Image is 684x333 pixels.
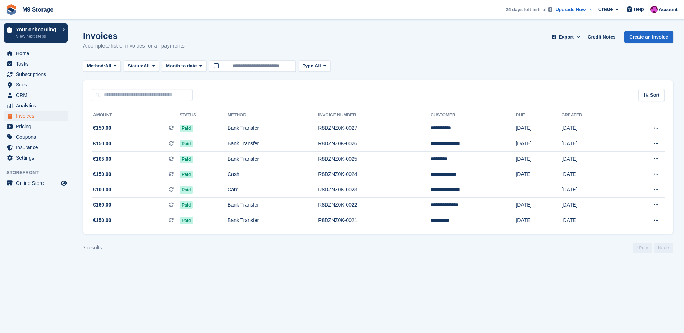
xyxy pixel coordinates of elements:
[93,186,111,194] span: €100.00
[4,59,68,69] a: menu
[562,121,621,136] td: [DATE]
[16,121,59,132] span: Pricing
[4,178,68,188] a: menu
[93,155,111,163] span: €165.00
[318,121,431,136] td: R8DZNZ0K-0027
[162,60,206,72] button: Month to date
[93,170,111,178] span: €150.00
[228,197,318,213] td: Bank Transfer
[6,4,17,15] img: stora-icon-8386f47178a22dfd0bd8f6a31ec36ba5ce8667c1dd55bd0f319d3a0aa187defe.svg
[562,167,621,182] td: [DATE]
[598,6,613,13] span: Create
[59,179,68,187] a: Preview store
[516,151,561,167] td: [DATE]
[299,60,330,72] button: Type: All
[83,244,102,252] div: 7 results
[318,213,431,228] td: R8DZNZ0K-0021
[4,142,68,152] a: menu
[431,110,516,121] th: Customer
[318,136,431,152] td: R8DZNZ0K-0026
[516,197,561,213] td: [DATE]
[180,156,193,163] span: Paid
[315,62,321,70] span: All
[318,110,431,121] th: Invoice Number
[562,213,621,228] td: [DATE]
[83,31,185,41] h1: Invoices
[16,48,59,58] span: Home
[16,59,59,69] span: Tasks
[93,217,111,224] span: €150.00
[105,62,111,70] span: All
[556,6,592,13] a: Upgrade Now →
[166,62,197,70] span: Month to date
[228,213,318,228] td: Bank Transfer
[634,6,644,13] span: Help
[562,136,621,152] td: [DATE]
[180,186,193,194] span: Paid
[318,167,431,182] td: R8DZNZ0K-0024
[559,34,574,41] span: Export
[4,48,68,58] a: menu
[228,121,318,136] td: Bank Transfer
[506,6,546,13] span: 24 days left in trial
[4,132,68,142] a: menu
[631,243,675,253] nav: Page
[659,6,678,13] span: Account
[650,92,659,99] span: Sort
[16,153,59,163] span: Settings
[16,178,59,188] span: Online Store
[516,136,561,152] td: [DATE]
[654,243,673,253] a: Next
[19,4,56,15] a: M9 Storage
[4,90,68,100] a: menu
[550,31,582,43] button: Export
[93,124,111,132] span: €150.00
[318,197,431,213] td: R8DZNZ0K-0022
[303,62,315,70] span: Type:
[562,110,621,121] th: Created
[228,110,318,121] th: Method
[516,121,561,136] td: [DATE]
[16,142,59,152] span: Insurance
[4,23,68,43] a: Your onboarding View next steps
[516,167,561,182] td: [DATE]
[516,213,561,228] td: [DATE]
[650,6,658,13] img: John Doyle
[144,62,150,70] span: All
[228,151,318,167] td: Bank Transfer
[180,140,193,147] span: Paid
[228,182,318,198] td: Card
[16,90,59,100] span: CRM
[4,153,68,163] a: menu
[16,69,59,79] span: Subscriptions
[585,31,618,43] a: Credit Notes
[318,151,431,167] td: R8DZNZ0K-0025
[180,171,193,178] span: Paid
[562,151,621,167] td: [DATE]
[562,182,621,198] td: [DATE]
[548,7,552,12] img: icon-info-grey-7440780725fd019a000dd9b08b2336e03edf1995a4989e88bcd33f0948082b44.svg
[93,140,111,147] span: €150.00
[16,111,59,121] span: Invoices
[180,125,193,132] span: Paid
[180,201,193,209] span: Paid
[228,167,318,182] td: Cash
[562,197,621,213] td: [DATE]
[87,62,105,70] span: Method:
[124,60,159,72] button: Status: All
[228,136,318,152] td: Bank Transfer
[92,110,180,121] th: Amount
[624,31,673,43] a: Create an Invoice
[16,132,59,142] span: Coupons
[83,42,185,50] p: A complete list of invoices for all payments
[4,80,68,90] a: menu
[16,33,59,40] p: View next steps
[128,62,144,70] span: Status:
[180,110,228,121] th: Status
[93,201,111,209] span: €160.00
[16,80,59,90] span: Sites
[180,217,193,224] span: Paid
[318,182,431,198] td: R8DZNZ0K-0023
[6,169,72,176] span: Storefront
[516,110,561,121] th: Due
